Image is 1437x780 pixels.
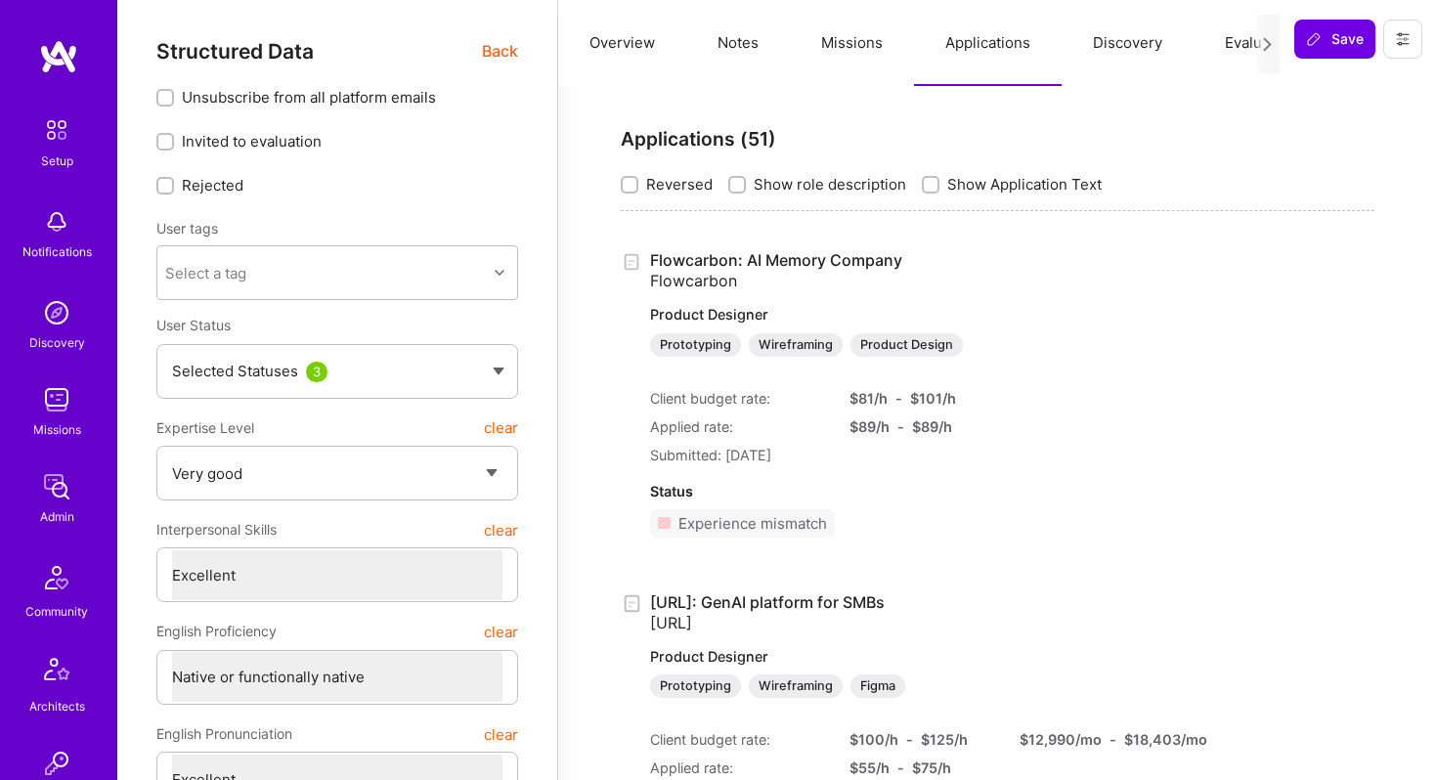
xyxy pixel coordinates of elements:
img: Architects [33,649,80,696]
a: Flowcarbon: AI Memory CompanyFlowcarbonProduct DesignerPrototypingWireframingProduct Design [650,250,1166,357]
div: $ 101 /h [910,388,956,409]
span: Flowcarbon [650,271,737,290]
span: Selected Statuses [172,362,298,380]
span: Unsubscribe from all platform emails [182,87,436,108]
img: caret [493,368,504,375]
img: discovery [37,293,76,332]
strong: Applications ( 51 ) [621,127,776,151]
span: Show Application Text [947,174,1102,195]
div: Notifications [22,241,92,262]
div: Wireframing [749,674,843,698]
div: Created [621,592,650,615]
div: Discovery [29,332,85,353]
div: Figma [850,674,905,698]
i: icon Chevron [495,268,504,278]
div: Select a tag [165,263,246,283]
span: English Proficiency [156,614,277,649]
div: 3 [306,362,327,382]
span: Interpersonal Skills [156,512,277,547]
img: Community [33,554,80,601]
div: $ 125 /h [921,729,968,750]
div: Setup [41,151,73,171]
button: clear [484,716,518,752]
div: Prototyping [650,674,741,698]
div: - [906,729,913,750]
div: Experience mismatch [678,513,827,534]
div: Status [650,481,1166,501]
button: clear [484,614,518,649]
a: [URL]: GenAI platform for SMBs[URL]Product DesignerPrototypingWireframingFigma [650,592,1166,699]
img: bell [37,202,76,241]
i: icon Next [1260,37,1275,52]
img: logo [39,39,78,74]
span: Back [482,39,518,64]
div: $ 12,990 /mo [1020,729,1102,750]
button: Save [1294,20,1375,59]
span: Expertise Level [156,411,254,446]
i: icon Application [621,251,643,274]
span: Rejected [182,175,243,195]
div: Client budget rate: [650,729,826,750]
p: Product Designer [650,647,1166,667]
div: Prototyping [650,333,741,357]
button: clear [484,411,518,446]
i: icon Application [621,592,643,615]
span: Invited to evaluation [182,131,322,152]
div: Wireframing [749,333,843,357]
div: $ 100 /h [849,729,898,750]
div: Admin [40,506,74,527]
div: $ 89 /h [849,416,890,437]
span: English Pronunciation [156,716,292,752]
span: Structured Data [156,39,314,64]
div: Missions [33,419,81,440]
img: teamwork [37,380,76,419]
p: Product Designer [650,305,1166,325]
div: Applied rate: [650,416,826,437]
label: User tags [156,219,218,238]
span: User Status [156,317,231,333]
span: [URL] [650,613,692,632]
div: $ 55 /h [849,758,890,778]
div: $ 75 /h [912,758,951,778]
img: admin teamwork [37,467,76,506]
span: Show role description [754,174,906,195]
div: $ 18,403 /mo [1124,729,1207,750]
div: $ 89 /h [912,416,952,437]
div: Created [621,250,650,273]
div: $ 81 /h [849,388,888,409]
div: Architects [29,696,85,716]
div: - [895,388,902,409]
span: Save [1306,29,1364,49]
div: Submitted: [DATE] [650,445,1166,465]
div: - [1110,729,1116,750]
button: clear [484,512,518,547]
img: setup [36,109,77,151]
div: Client budget rate: [650,388,826,409]
div: - [897,416,904,437]
div: Applied rate: [650,758,826,778]
span: Reversed [646,174,713,195]
div: Product Design [850,333,963,357]
div: - [897,758,904,778]
div: Community [25,601,88,622]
